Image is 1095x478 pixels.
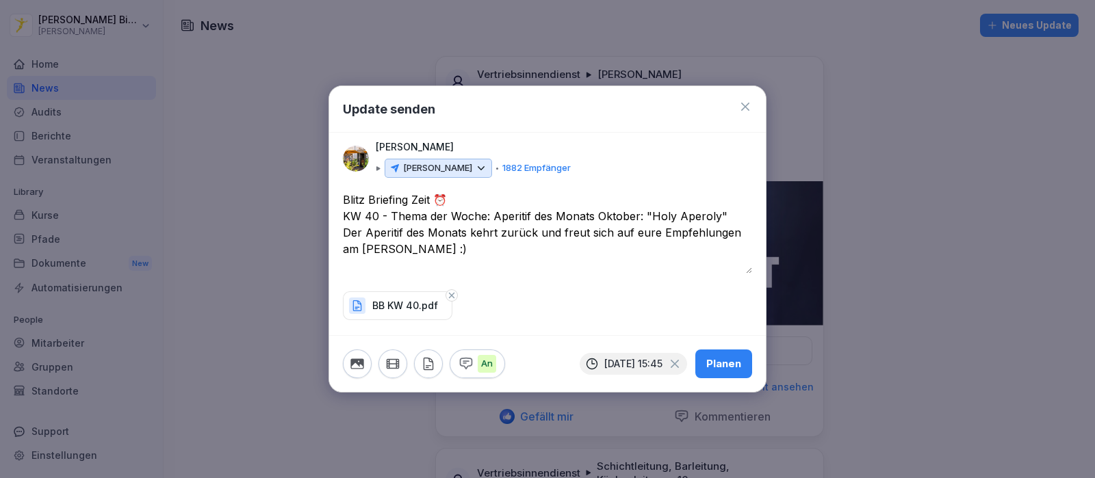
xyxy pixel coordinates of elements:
[706,356,741,371] div: Planen
[478,355,496,373] p: An
[604,358,662,369] p: [DATE] 15:45
[376,140,454,155] p: [PERSON_NAME]
[343,100,435,118] h1: Update senden
[695,349,752,378] button: Planen
[450,349,505,378] button: An
[502,161,571,175] p: 1882 Empfänger
[372,299,438,313] p: BB KW 40.pdf
[403,161,472,175] p: [PERSON_NAME]
[343,146,369,172] img: ahtvx1qdgs31qf7oeejj87mb.png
